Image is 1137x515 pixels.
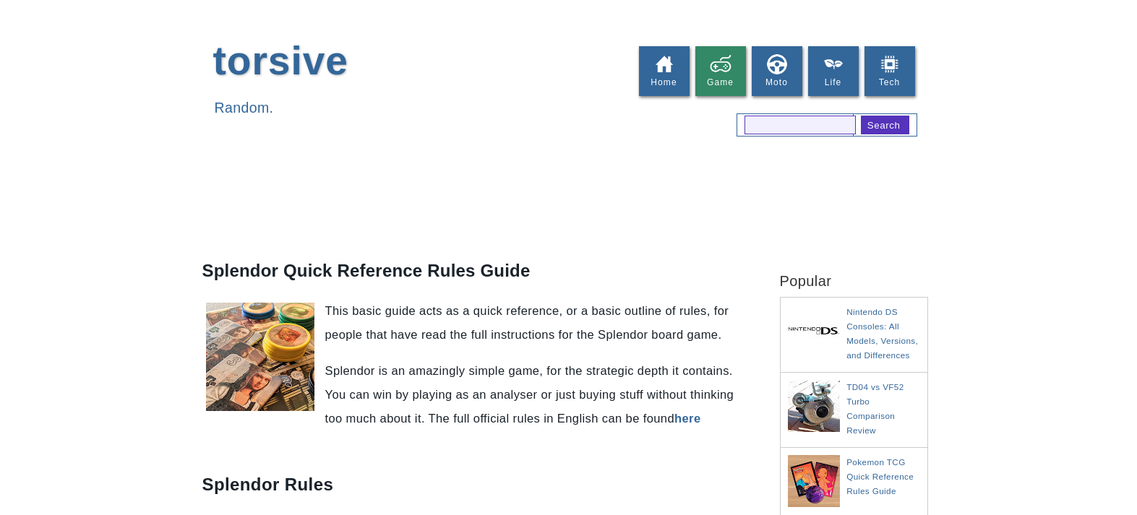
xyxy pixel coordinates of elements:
img: splendor cards and chips close-up photo [206,303,314,411]
input: search [861,116,909,134]
a: Tech [864,46,915,96]
input: search [745,116,857,134]
a: Home [639,46,690,96]
a: Moto [752,46,802,96]
h1: Splendor Rules [202,442,755,502]
a: torsive [213,38,348,83]
img: steering_wheel_icon.png [766,53,788,75]
img: TD04 vs VF52 Turbo Comparison Review [788,380,844,432]
h1: Splendor Quick Reference Rules Guide [202,259,755,283]
img: game.png [710,53,731,75]
a: Nintendo DS Consoles: All Models, Versions, and Differences [846,307,918,360]
a: Game [695,46,746,96]
span: Random. [215,100,274,116]
a: here [674,412,700,425]
a: Life [808,46,859,96]
h2: Popular [780,251,928,290]
img: plant_icon.png [823,53,844,75]
a: Pokemon TCG Quick Reference Rules Guide [846,457,914,495]
a: TD04 vs VF52 Turbo Comparison Review [846,382,904,435]
img: home%2Bicon.png [653,53,675,75]
img: Pokemon TCG Quick Reference Rules Guide [788,455,844,507]
img: Nintendo DS Consoles: All Models, Versions, and Differences [788,305,844,357]
p: Splendor is an amazingly simple game, for the strategic depth it contains. You can win by playing... [202,359,755,430]
p: This basic guide acts as a quick reference, or a basic outline of rules, for people that have rea... [202,299,755,347]
img: electronics_icon.png [879,53,901,75]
